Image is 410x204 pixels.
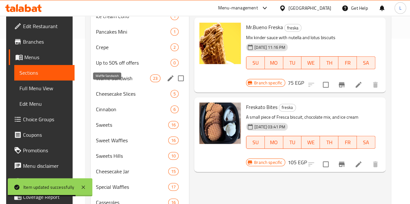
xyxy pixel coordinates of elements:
span: Sections [19,69,69,77]
div: Cheesecake Slices5 [91,86,189,102]
span: Cheesecake Jar [96,167,168,175]
a: Menu disclaimer [9,158,75,174]
div: items [168,152,179,160]
span: 16 [169,137,178,144]
div: items [168,136,179,144]
button: MO [265,56,283,69]
a: Edit Menu [14,96,75,112]
span: 23 [150,75,160,81]
span: 1 [171,29,178,35]
span: Sweet Waffles [96,136,168,144]
span: 10 [169,153,178,159]
div: items [170,90,179,98]
div: items [170,59,179,67]
span: 2 [171,44,178,50]
span: Select to update [319,78,333,91]
a: Branches [9,34,75,49]
div: Special Waffles [96,183,168,191]
div: Pancakes Mini1 [91,24,189,39]
span: Branch specific [252,159,285,166]
span: MO [267,58,281,68]
span: 17 [169,184,178,190]
div: Sweet Waffles16 [91,133,189,148]
span: SU [249,58,262,68]
button: TH [320,56,338,69]
div: items [168,167,179,175]
span: 0 [171,60,178,66]
div: items [150,74,160,82]
div: Waffle Sandwish23edit [91,70,189,86]
span: WE [304,58,317,68]
div: Cinnabon6 [91,102,189,117]
span: FR [341,138,354,147]
span: [DATE] 11:16 PM [252,44,288,50]
button: TH [320,136,338,149]
div: items [170,28,179,36]
a: Sections [14,65,75,81]
span: Sweets [96,121,168,129]
button: WE [301,56,320,69]
span: L [399,5,401,12]
div: Up to 50% off offers0 [91,55,189,70]
span: Edit Restaurant [23,22,69,30]
img: Freskato Bites [199,102,241,144]
span: Cheesecake Slices [96,90,170,98]
a: Upsell [9,174,75,189]
div: items [168,183,179,191]
span: Freskato Bites [246,102,277,112]
button: SA [357,136,375,149]
button: SA [357,56,375,69]
span: Menu disclaimer [23,162,69,170]
span: 16 [169,122,178,128]
span: SA [359,138,373,147]
button: TU [283,56,302,69]
span: Coverage Report [23,193,69,201]
span: Select to update [319,157,333,171]
img: Mr.Bueno Freska [199,23,241,64]
div: Sweets16 [91,117,189,133]
button: delete [368,77,383,92]
div: [GEOGRAPHIC_DATA] [288,5,331,12]
span: Cinnabon [96,105,170,113]
span: Pancakes Mini [96,28,170,36]
span: 15 [169,168,178,175]
div: Crepe2 [91,39,189,55]
button: MO [265,136,283,149]
span: FR [341,58,354,68]
span: TH [322,138,336,147]
button: TU [283,136,302,149]
span: Sweets Hills [96,152,168,160]
button: FR [338,56,357,69]
button: WE [301,136,320,149]
span: freska [285,24,301,32]
div: items [168,121,179,129]
div: Special Waffles17 [91,179,189,195]
span: MO [267,138,281,147]
span: TU [286,58,299,68]
span: TU [286,138,299,147]
span: WE [304,138,317,147]
button: Branch-specific-item [334,156,349,172]
button: Branch-specific-item [334,77,349,92]
span: Menus [24,53,69,61]
button: SU [246,56,265,69]
a: Choice Groups [9,112,75,127]
a: Full Menu View [14,81,75,96]
button: edit [166,73,175,83]
span: Waffle Sandwish [96,74,150,82]
span: Promotions [23,146,69,154]
span: Coupons [23,131,69,139]
a: Edit Restaurant [9,18,75,34]
span: Branches [23,38,69,46]
h6: 75 EGP [288,78,304,87]
div: Sweets Hills10 [91,148,189,164]
div: items [170,105,179,113]
span: Crepe [96,43,170,51]
div: Item updated successfully [23,184,74,191]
